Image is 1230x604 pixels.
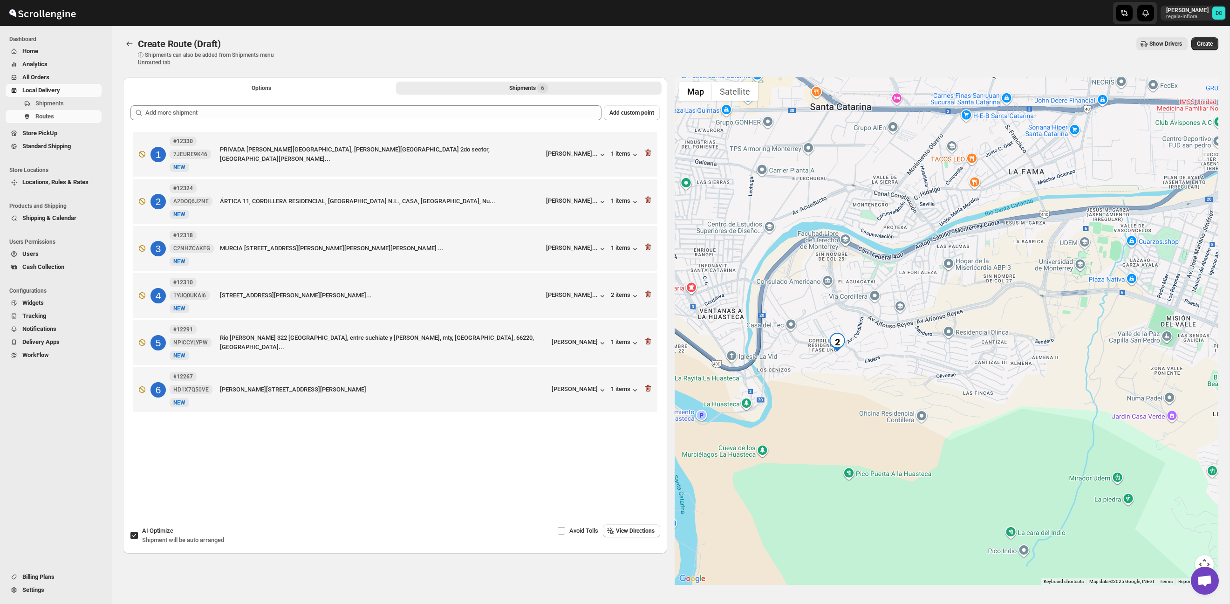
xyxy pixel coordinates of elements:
[6,349,102,362] button: WorkFlow
[173,151,207,158] span: 7JEURE9K46
[1149,40,1182,48] span: Show Drivers
[7,1,77,25] img: ScrollEngine
[173,198,209,205] span: A2DOQ6J2NE
[142,527,173,534] span: AI Optimize
[173,185,193,192] b: #12324
[6,583,102,597] button: Settings
[552,385,607,395] button: [PERSON_NAME]
[679,82,712,101] button: Show street map
[220,244,542,253] div: MURCIA [STREET_ADDRESS][PERSON_NAME][PERSON_NAME][PERSON_NAME] ...
[22,74,49,81] span: All Orders
[173,399,185,406] span: NEW
[9,287,105,295] span: Configurations
[1166,7,1209,14] p: [PERSON_NAME]
[22,87,60,94] span: Local Delivery
[546,291,598,298] div: [PERSON_NAME]...
[677,573,708,585] img: Google
[552,385,598,392] div: [PERSON_NAME]
[1191,37,1218,50] button: Create
[173,373,193,380] b: #12267
[6,58,102,71] button: Analytics
[22,338,60,345] span: Delivery Apps
[220,333,548,352] div: Rio [PERSON_NAME] 322 [GEOGRAPHIC_DATA], entre suchiate y [PERSON_NAME], mty, [GEOGRAPHIC_DATA], ...
[150,194,166,209] div: 2
[9,238,105,246] span: Users Permissions
[1161,6,1226,21] button: User menu
[22,214,76,221] span: Shipping & Calendar
[603,524,660,537] button: View Directions
[604,105,660,120] button: Add custom point
[6,97,102,110] button: Shipments
[1216,10,1222,16] text: DC
[22,250,39,257] span: Users
[150,335,166,350] div: 5
[22,325,56,332] span: Notifications
[173,258,185,265] span: NEW
[173,164,185,171] span: NEW
[546,150,598,157] div: [PERSON_NAME]...
[1160,579,1173,584] a: Terms (opens in new tab)
[220,291,542,300] div: [STREET_ADDRESS][PERSON_NAME][PERSON_NAME]...
[1044,578,1084,585] button: Keyboard shortcuts
[546,197,607,206] button: [PERSON_NAME]...
[1166,14,1209,20] p: regala-inflora
[546,244,598,251] div: [PERSON_NAME]...
[6,247,102,261] button: Users
[22,61,48,68] span: Analytics
[6,336,102,349] button: Delivery Apps
[1212,7,1225,20] span: DAVID CORONADO
[22,351,49,358] span: WorkFlow
[22,299,44,306] span: Widgets
[6,45,102,58] button: Home
[552,338,607,348] button: [PERSON_NAME]
[9,202,105,210] span: Products and Shipping
[22,586,44,593] span: Settings
[6,71,102,84] button: All Orders
[541,84,544,92] span: 6
[35,100,64,107] span: Shipments
[611,291,640,301] button: 2 items
[611,244,640,254] div: 1 items
[173,279,193,286] b: #12310
[173,326,193,333] b: #12291
[1136,37,1188,50] button: Show Drivers
[611,385,640,395] button: 1 items
[611,150,640,159] button: 1 items
[173,352,185,359] span: NEW
[6,110,102,123] button: Routes
[569,527,598,534] span: Avoid Tolls
[150,288,166,303] div: 4
[150,382,166,398] div: 6
[546,197,598,204] div: [PERSON_NAME]...
[611,197,640,206] button: 1 items
[173,339,208,346] span: NPICCYLYPW
[22,573,55,580] span: Billing Plans
[1178,579,1216,584] a: Report a map error
[546,150,607,159] button: [PERSON_NAME]...
[611,338,640,348] div: 1 items
[9,35,105,43] span: Dashboard
[173,211,185,218] span: NEW
[173,232,193,239] b: #12318
[6,261,102,274] button: Cash Collection
[22,263,64,270] span: Cash Collection
[145,105,601,120] input: Add more shipment
[6,296,102,309] button: Widgets
[6,570,102,583] button: Billing Plans
[546,244,607,254] button: [PERSON_NAME]...
[220,197,542,206] div: ÁRTICA 11, CORDILLERA RESIDENCIAL, [GEOGRAPHIC_DATA] N.L., CASA, [GEOGRAPHIC_DATA], Nu...
[173,292,206,299] span: 1YUQ0UKAI6
[123,98,667,484] div: Selected Shipments
[1191,567,1219,595] div: Open chat
[828,333,847,351] div: 2
[173,138,193,144] b: #12330
[712,82,758,101] button: Show satellite imagery
[6,176,102,189] button: Locations, Rules & Rates
[6,212,102,225] button: Shipping & Calendar
[677,573,708,585] a: Open this area in Google Maps (opens a new window)
[509,83,548,93] div: Shipments
[220,385,548,394] div: [PERSON_NAME][STREET_ADDRESS][PERSON_NAME]
[1195,555,1214,574] button: Map camera controls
